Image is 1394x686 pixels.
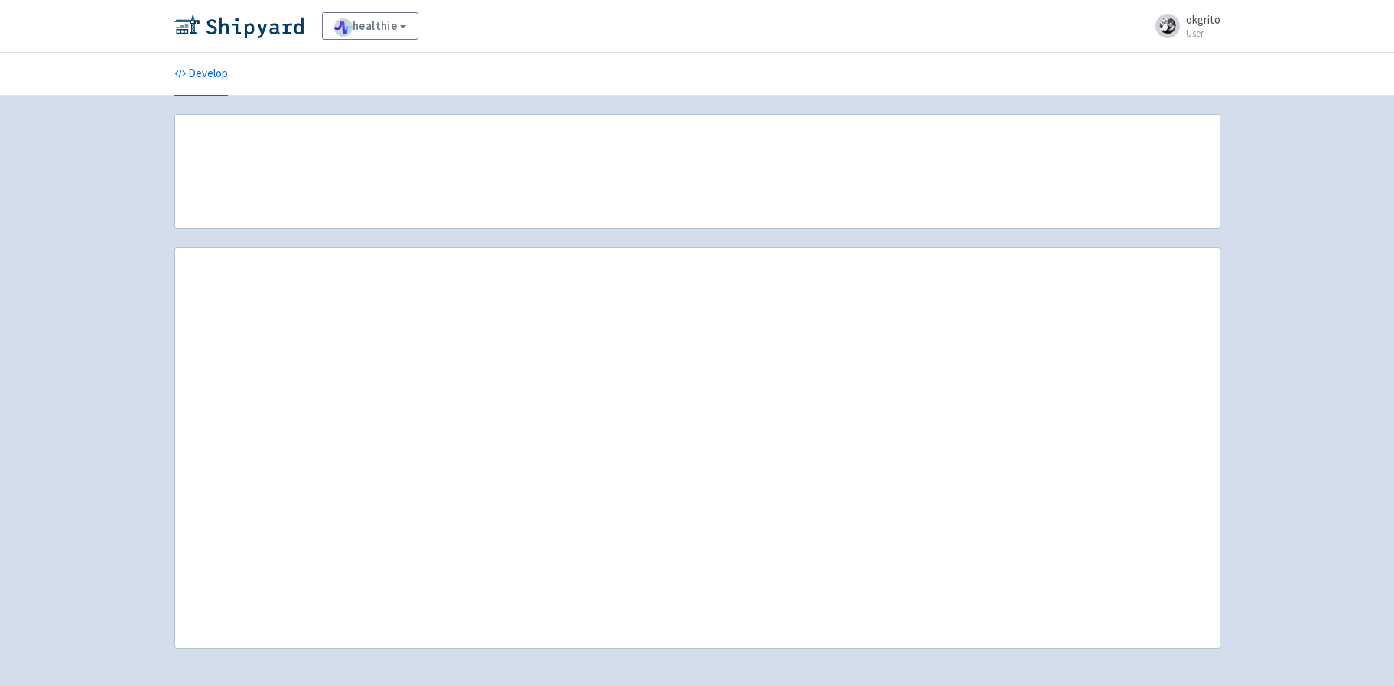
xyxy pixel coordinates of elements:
[1186,28,1220,38] small: User
[174,14,304,38] img: Shipyard logo
[322,12,419,40] a: healthie
[174,53,228,96] a: Develop
[1186,12,1220,27] span: okgrito
[1146,14,1220,38] a: okgrito User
